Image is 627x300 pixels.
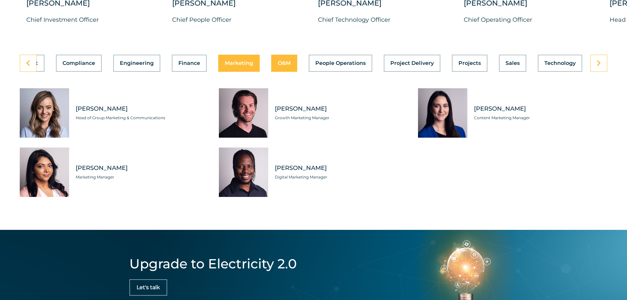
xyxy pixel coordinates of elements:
span: [PERSON_NAME] [474,105,607,113]
span: Let's talk [137,285,160,290]
span: Content Marketing Manager [474,115,607,121]
a: Let's talk [129,279,167,296]
span: Sales [506,61,520,66]
span: Finance [178,61,200,66]
span: Head of Group Marketing & Communications [76,115,209,121]
span: [PERSON_NAME] [275,105,408,113]
span: O&M [278,61,291,66]
span: [PERSON_NAME] [275,164,408,172]
span: [PERSON_NAME] [76,105,209,113]
span: Project Delivery [390,61,434,66]
span: Compliance [63,61,95,66]
p: Chief Technology Officer [318,15,454,25]
span: Marketing [225,61,253,66]
span: Projects [458,61,481,66]
span: Technology [544,61,576,66]
span: [PERSON_NAME] [76,164,209,172]
span: Growth Marketing Manager [275,115,408,121]
span: Engineering [120,61,154,66]
p: Chief Operating Officer [464,15,600,25]
span: Digital Marketing Manager [275,174,408,180]
p: Chief People Officer [172,15,308,25]
p: Chief Investment Officer [26,15,162,25]
h4: Upgrade to Electricity 2.0 [129,256,297,271]
span: People Operations [315,61,366,66]
div: Tabs. Open items with Enter or Space, close with Escape and navigate using the Arrow keys. [20,55,607,197]
span: Marketing Manager [76,174,209,180]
